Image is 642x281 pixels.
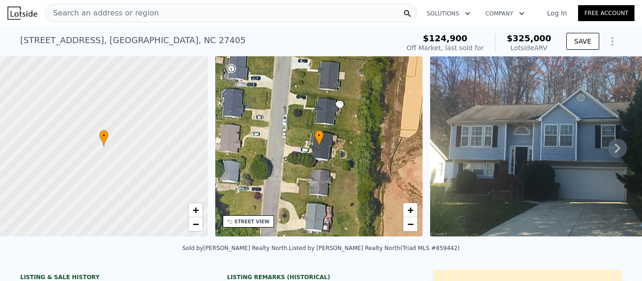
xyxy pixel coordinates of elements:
[403,203,417,217] a: Zoom in
[403,217,417,231] a: Zoom out
[507,33,551,43] span: $325,000
[578,5,634,21] a: Free Account
[192,204,198,216] span: +
[507,43,551,53] div: Lotside ARV
[188,217,203,231] a: Zoom out
[289,245,460,251] div: Listed by [PERSON_NAME] Realty North (Triad MLS #859442)
[46,8,159,19] span: Search an address or region
[8,7,37,20] img: Lotside
[20,34,246,47] div: [STREET_ADDRESS] , [GEOGRAPHIC_DATA] , NC 27405
[188,203,203,217] a: Zoom in
[99,131,109,140] span: •
[192,218,198,230] span: −
[536,8,578,18] a: Log In
[407,218,414,230] span: −
[423,33,468,43] span: $124,900
[478,5,532,22] button: Company
[407,43,484,53] div: Off Market, last sold for
[314,131,324,140] span: •
[566,33,599,50] button: SAVE
[99,130,109,146] div: •
[235,218,270,225] div: STREET VIEW
[407,204,414,216] span: +
[182,245,289,251] div: Sold by [PERSON_NAME] Realty North .
[314,130,324,146] div: •
[419,5,478,22] button: Solutions
[227,273,415,281] div: Listing Remarks (Historical)
[603,32,622,51] button: Show Options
